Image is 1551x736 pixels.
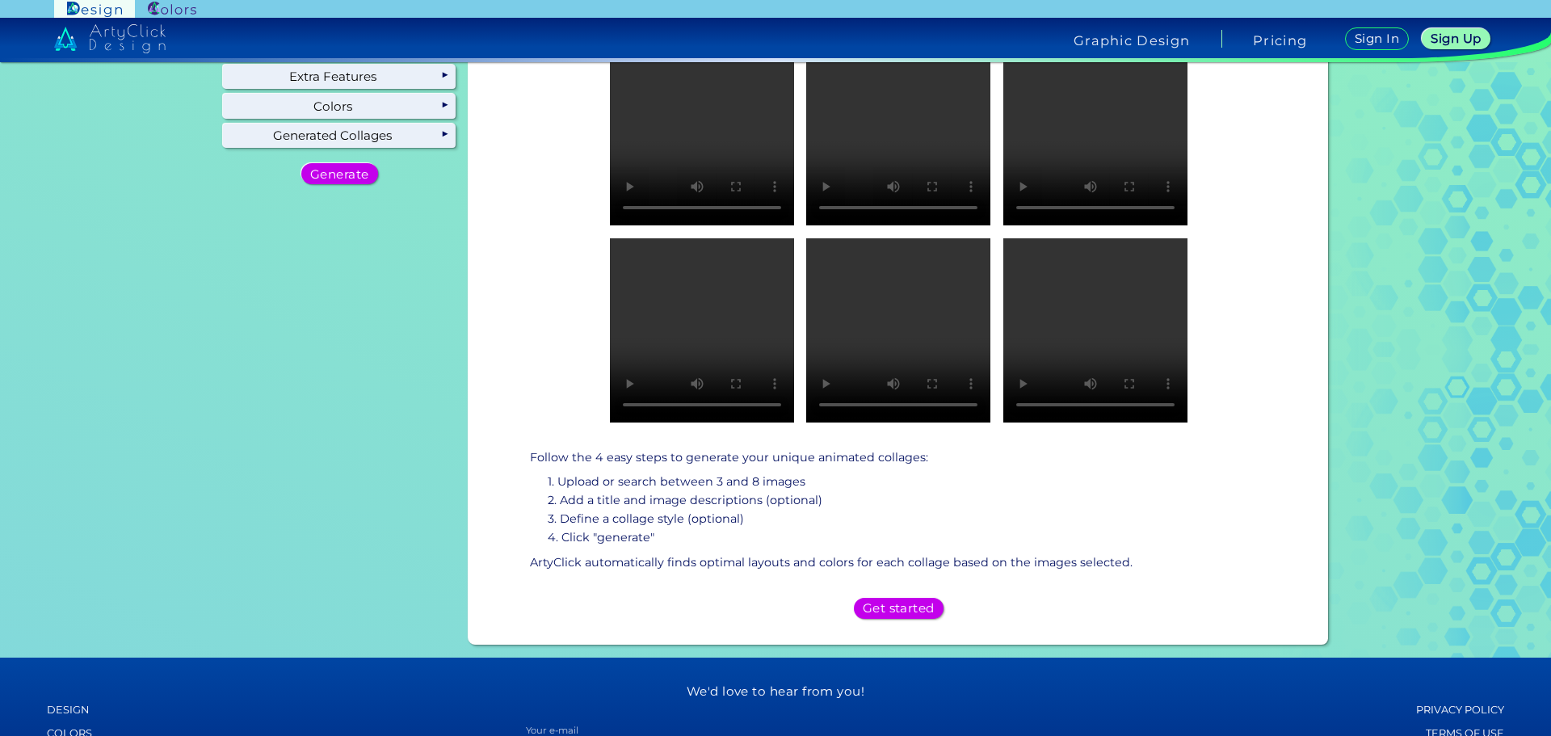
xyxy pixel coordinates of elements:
p: 1. Upload or search between 3 and 8 images 2. Add a title and image descriptions (optional) 3. De... [548,473,1262,547]
img: ArtyClick Colors logo [148,2,196,17]
img: artyclick_design_logo_white_combined_path.svg [54,24,166,53]
div: Extra Features [223,65,456,89]
a: Privacy policy [1288,700,1505,721]
h5: Get started [866,603,931,614]
div: Generated Collages [223,124,456,148]
a: Pricing [1253,34,1307,47]
p: ArtyClick automatically finds optimal layouts and colors for each collage based on the images sel... [530,553,1267,572]
a: Sign Up [1425,29,1486,48]
h5: Sign Up [1434,33,1479,44]
a: Design [47,700,264,721]
h5: Generate [313,168,366,179]
a: Sign In [1348,28,1406,49]
h5: We'd love to hear from you! [357,684,1195,699]
h5: Sign In [1357,33,1398,44]
p: Follow the 4 easy steps to generate your unique animated collages: [530,448,1267,467]
div: Colors [223,94,456,118]
h4: Graphic Design [1074,34,1190,47]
